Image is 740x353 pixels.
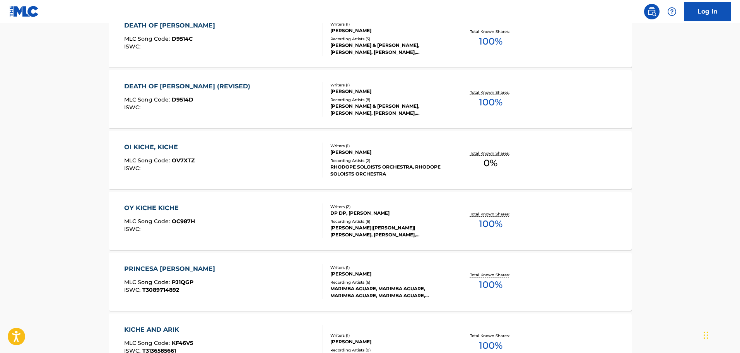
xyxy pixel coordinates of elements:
[479,34,502,48] span: 100 %
[479,217,502,231] span: 100 %
[330,97,447,103] div: Recording Artists ( 8 )
[684,2,731,21] a: Log In
[330,82,447,88] div: Writers ( 1 )
[330,42,447,56] div: [PERSON_NAME] & [PERSON_NAME], [PERSON_NAME], [PERSON_NAME], [PERSON_NAME], [PERSON_NAME]
[172,157,195,164] span: OV7XTZ
[330,279,447,285] div: Recording Artists ( 6 )
[330,158,447,164] div: Recording Artists ( 2 )
[701,316,740,353] iframe: Chat Widget
[479,339,502,353] span: 100 %
[647,7,656,16] img: search
[330,265,447,270] div: Writers ( 1 )
[172,339,193,346] span: KF46V5
[470,150,511,156] p: Total Known Shares:
[330,270,447,277] div: [PERSON_NAME]
[109,253,632,311] a: PRINCESA [PERSON_NAME]MLC Song Code:PJ1QGPISWC:T3089714892Writers (1)[PERSON_NAME]Recording Artis...
[172,96,193,103] span: D9514D
[124,226,142,232] span: ISWC :
[109,9,632,67] a: DEATH OF [PERSON_NAME]MLC Song Code:D9514CISWC:Writers (1)[PERSON_NAME]Recording Artists (5)[PERS...
[172,218,195,225] span: OC987H
[124,286,142,293] span: ISWC :
[330,347,447,353] div: Recording Artists ( 0 )
[470,272,511,278] p: Total Known Shares:
[704,324,708,347] div: Drag
[124,325,193,334] div: KICHE AND ARIK
[109,192,632,250] a: OY KICHE KICHEMLC Song Code:OC987HISWC:Writers (2)DP DP, [PERSON_NAME]Recording Artists (6)[PERSO...
[124,339,172,346] span: MLC Song Code :
[124,165,142,172] span: ISWC :
[330,332,447,338] div: Writers ( 1 )
[172,35,193,42] span: D9514C
[124,218,172,225] span: MLC Song Code :
[124,21,219,30] div: DEATH OF [PERSON_NAME]
[330,21,447,27] div: Writers ( 1 )
[124,96,172,103] span: MLC Song Code :
[330,143,447,149] div: Writers ( 1 )
[470,333,511,339] p: Total Known Shares:
[330,224,447,238] div: [PERSON_NAME]|[PERSON_NAME]|[PERSON_NAME], [PERSON_NAME],[PERSON_NAME],[PERSON_NAME], [PERSON_NAM...
[109,131,632,189] a: OI KICHE, KICHEMLC Song Code:OV7XTZISWC:Writers (1)[PERSON_NAME]Recording Artists (2)RHODOPE SOLO...
[644,4,660,19] a: Public Search
[124,203,195,213] div: OY KICHE KICHE
[667,7,677,16] img: help
[330,149,447,156] div: [PERSON_NAME]
[124,104,142,111] span: ISWC :
[109,70,632,128] a: DEATH OF [PERSON_NAME] (REVISED)MLC Song Code:D9514DISWC:Writers (1)[PERSON_NAME]Recording Artist...
[330,36,447,42] div: Recording Artists ( 5 )
[664,4,680,19] div: Help
[124,82,254,91] div: DEATH OF [PERSON_NAME] (REVISED)
[124,43,142,50] span: ISWC :
[330,204,447,210] div: Writers ( 2 )
[142,286,179,293] span: T3089714892
[124,264,219,274] div: PRINCESA [PERSON_NAME]
[470,29,511,34] p: Total Known Shares:
[330,88,447,95] div: [PERSON_NAME]
[479,95,502,109] span: 100 %
[470,90,511,95] p: Total Known Shares:
[124,143,195,152] div: OI KICHE, KICHE
[484,156,497,170] span: 0 %
[470,211,511,217] p: Total Known Shares:
[330,338,447,345] div: [PERSON_NAME]
[330,103,447,117] div: [PERSON_NAME] & [PERSON_NAME], [PERSON_NAME], [PERSON_NAME], [PERSON_NAME], [PERSON_NAME]
[330,285,447,299] div: MARIMBA AGUARE, MARIMBA AGUARE, MARIMBA AGUARE, MARIMBA AGUARE, MARIMBA AGUARE
[330,219,447,224] div: Recording Artists ( 6 )
[172,279,193,286] span: PJ1QGP
[124,279,172,286] span: MLC Song Code :
[124,35,172,42] span: MLC Song Code :
[124,157,172,164] span: MLC Song Code :
[9,6,39,17] img: MLC Logo
[330,164,447,177] div: RHODOPE SOLOISTS ORCHESTRA, RHODOPE SOLOISTS ORCHESTRA
[330,210,447,217] div: DP DP, [PERSON_NAME]
[479,278,502,292] span: 100 %
[330,27,447,34] div: [PERSON_NAME]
